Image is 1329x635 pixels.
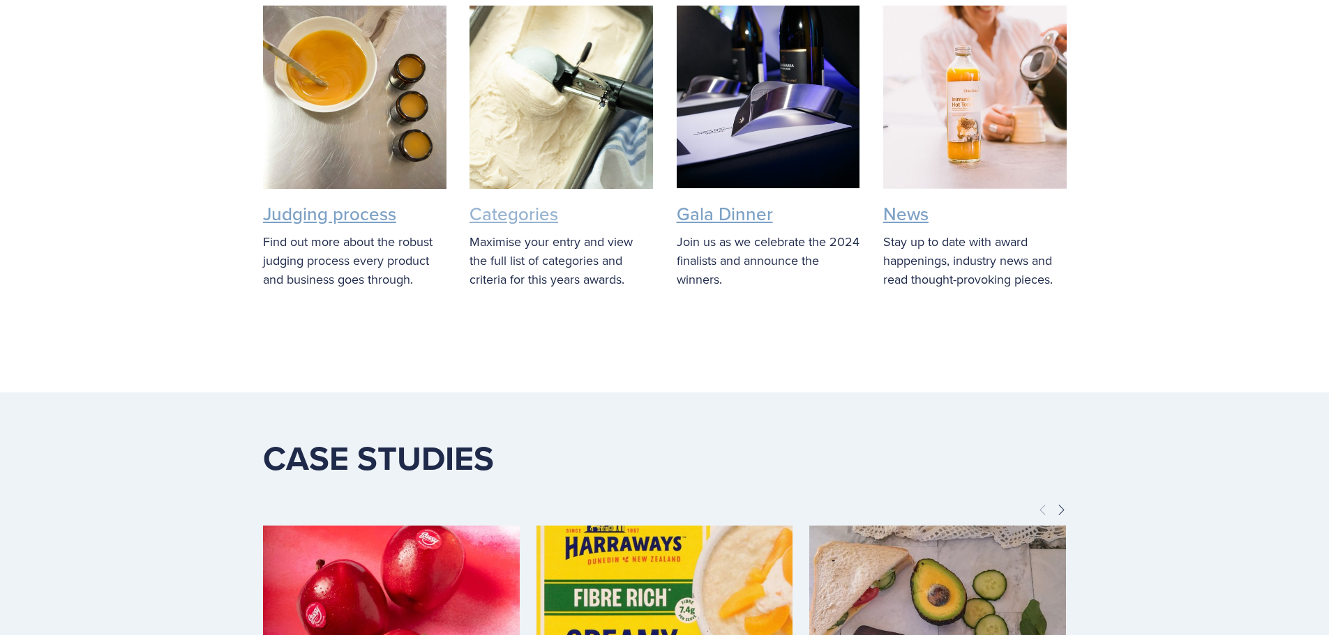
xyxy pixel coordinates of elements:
[1056,503,1067,515] span: Next
[883,232,1067,289] p: Stay up to date with award happenings, industry news and read thought-provoking pieces.
[677,201,773,227] a: Gala Dinner
[263,232,446,289] p: Find out more about the robust judging process every product and business goes through.
[677,232,860,289] p: Join us as we celebrate the 2024 finalists and announce the winners.
[1037,503,1049,515] span: Previous
[470,201,558,227] a: Categories
[883,201,929,227] a: News
[263,201,396,227] a: Judging process
[263,437,1067,479] h1: Case STudies
[470,232,653,289] p: Maximise your entry and view the full list of categories and criteria for this years awards.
